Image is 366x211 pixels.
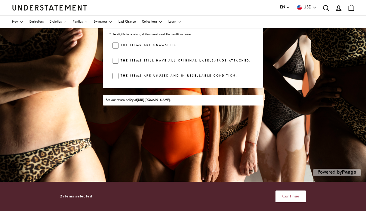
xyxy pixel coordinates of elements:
[12,5,87,10] a: Understatement Homepage
[280,4,290,11] button: EN
[118,73,237,79] label: The items are unused and in resellable condition.
[280,4,285,11] span: EN
[142,20,157,24] span: Collections
[12,16,23,28] a: New
[168,16,182,28] a: Learn
[29,16,44,28] a: Bestsellers
[50,20,62,24] span: Bralettes
[94,16,112,28] a: Swimwear
[137,99,170,102] a: [URL][DOMAIN_NAME]
[94,20,107,24] span: Swimwear
[109,33,257,36] p: To be eligible for a return, all items must meet the conditions below.
[303,4,312,11] span: USD
[142,16,162,28] a: Collections
[73,20,83,24] span: Panties
[342,170,356,175] a: Pango
[118,58,251,64] label: The items still have all original labels/tags attached.
[118,16,136,28] a: Last Chance
[73,16,88,28] a: Panties
[106,98,260,103] div: See our return policy at .
[118,20,136,24] span: Last Chance
[118,43,177,49] label: The items are unwashed.
[313,169,361,176] p: Powered by
[296,4,317,11] button: USD
[50,16,67,28] a: Bralettes
[12,20,18,24] span: New
[168,20,177,24] span: Learn
[29,20,44,24] span: Bestsellers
